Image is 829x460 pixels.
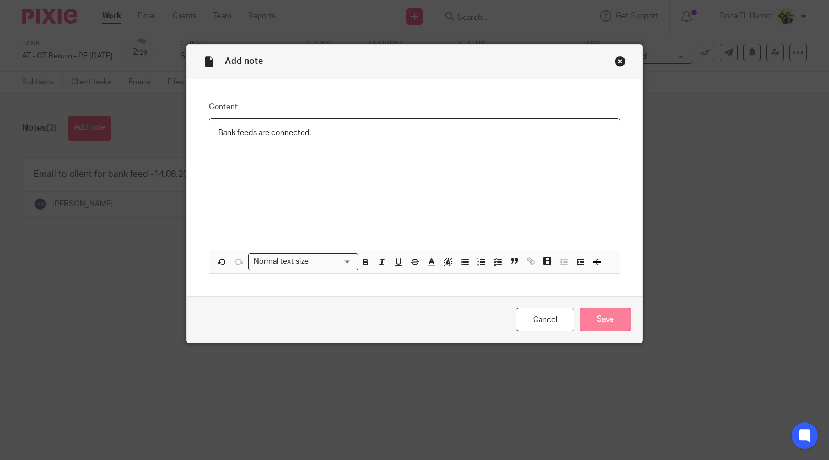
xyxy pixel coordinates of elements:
a: Cancel [516,308,574,331]
input: Save [580,308,631,331]
div: Close this dialog window [615,56,626,67]
label: Content [209,101,620,113]
span: Add note [225,57,263,66]
p: Bank feeds are connected. [218,127,610,138]
span: Normal text size [251,256,311,268]
div: Search for option [248,253,358,270]
input: Search for option [312,256,352,268]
